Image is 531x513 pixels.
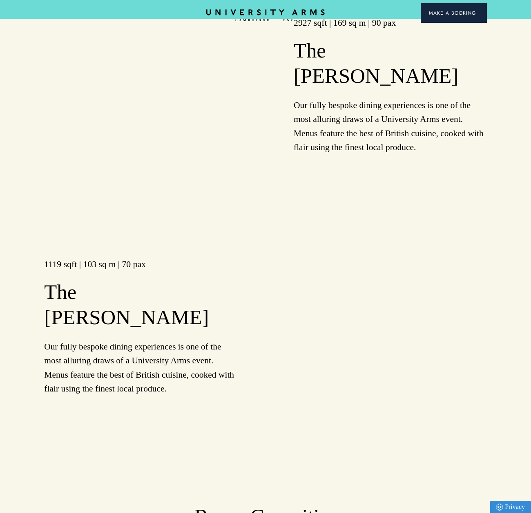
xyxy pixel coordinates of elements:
button: Make a BookingArrow icon [421,3,487,23]
a: Privacy [490,501,531,513]
span: Make a Booking [429,9,479,17]
p: Our fully bespoke dining experiences is one of the most alluring draws of a University Arms event... [44,340,237,396]
h2: The [PERSON_NAME] [44,280,237,330]
h2: The [PERSON_NAME] [294,38,487,89]
h3: 2927 sqft | 169 sq m | 90 pax [294,17,487,29]
p: Our fully bespoke dining experiences is one of the most alluring draws of a University Arms event... [294,98,487,155]
img: Arrow icon [476,12,479,15]
img: Privacy [496,504,503,511]
a: Home [206,9,325,22]
h3: 1119 sqft | 103 sq m | 70 pax [44,259,237,271]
